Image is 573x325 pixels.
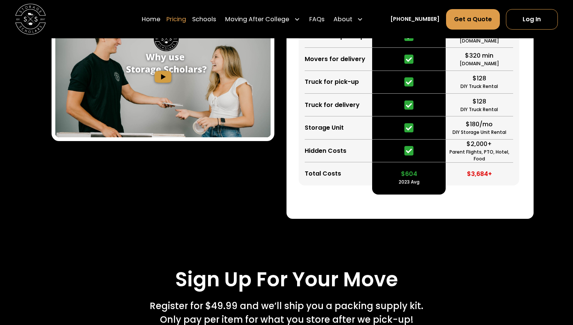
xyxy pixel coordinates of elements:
div: $2,000+ [467,140,492,149]
a: [PHONE_NUMBER] [390,15,440,23]
div: $604 [401,170,417,179]
div: Storage Unit [305,123,344,132]
div: Moving After College [222,8,303,30]
div: [DOMAIN_NAME] [460,38,499,44]
div: Total Costs [305,169,341,178]
div: Parent Flights, PTO, Hotel, Food [446,149,513,162]
a: Home [142,8,160,30]
div: Hidden Costs [305,146,346,155]
img: Storage Scholars - How it Works video. [55,16,271,137]
h2: Sign Up For Your Move [175,268,398,292]
a: Get a Quote [446,9,500,29]
div: $180/mo [466,120,493,129]
a: Schools [192,8,216,30]
div: Moving After College [225,14,289,24]
div: $320 min [465,51,493,60]
div: Truck for pick-up [305,77,359,86]
div: Truck for delivery [305,100,360,110]
a: Pricing [166,8,186,30]
div: 2023 Avg [399,179,420,185]
div: Movers for delivery [305,55,365,64]
div: About [330,8,366,30]
div: DIY Truck Rental [460,83,498,90]
a: open lightbox [55,16,271,137]
a: Log In [506,9,558,29]
div: $128 [473,74,486,83]
img: Storage Scholars main logo [15,4,46,35]
a: FAQs [309,8,324,30]
div: [DOMAIN_NAME] [460,60,499,67]
div: $3,684+ [467,170,492,179]
div: About [333,14,352,24]
div: $128 [473,97,486,106]
div: DIY Storage Unit Rental [452,129,506,136]
div: DIY Truck Rental [460,106,498,113]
